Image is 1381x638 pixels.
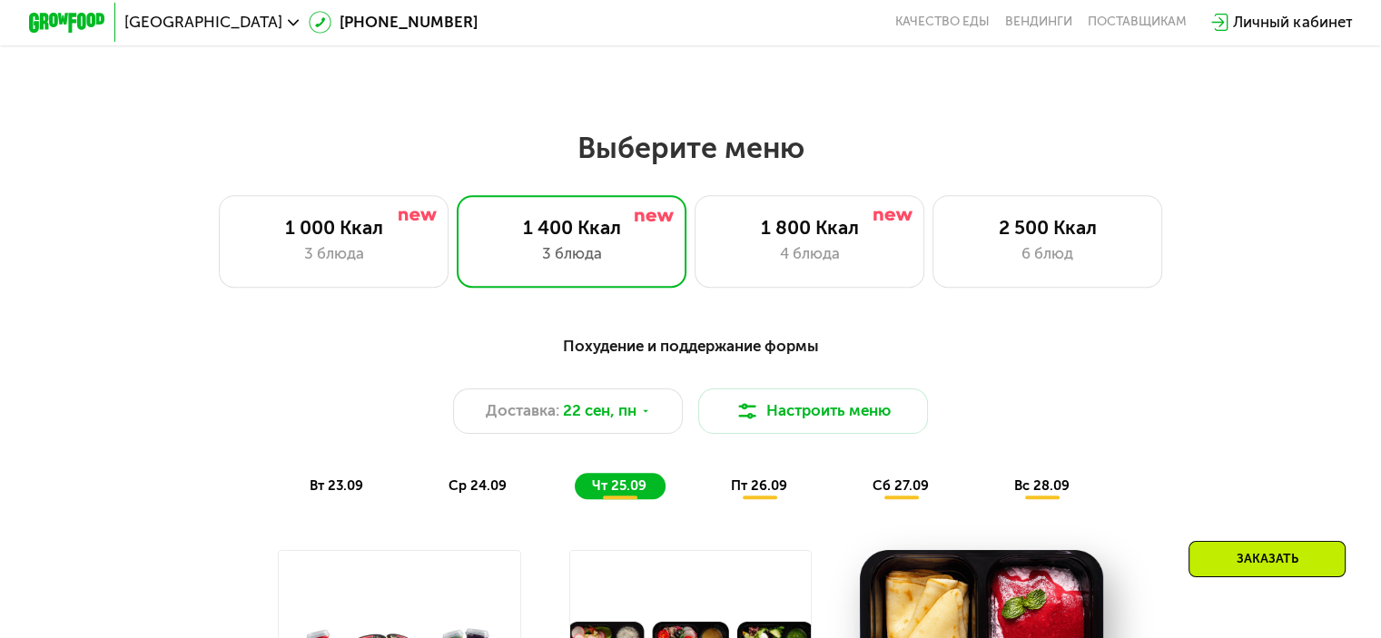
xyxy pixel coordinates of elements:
span: ср 24.09 [449,477,507,494]
span: Доставка: [486,399,559,422]
a: [PHONE_NUMBER] [309,11,478,34]
div: 4 блюда [715,242,904,265]
span: чт 25.09 [592,477,646,494]
div: Личный кабинет [1233,11,1352,34]
span: 22 сен, пн [563,399,636,422]
div: 3 блюда [239,242,429,265]
button: Настроить меню [698,388,929,435]
div: 3 блюда [477,242,666,265]
span: пт 26.09 [731,477,787,494]
div: 1 800 Ккал [715,216,904,239]
div: поставщикам [1088,15,1187,30]
a: Качество еды [895,15,990,30]
span: вт 23.09 [310,477,363,494]
div: Похудение и поддержание формы [123,334,1258,358]
div: 1 000 Ккал [239,216,429,239]
div: Заказать [1189,541,1346,577]
span: сб 27.09 [873,477,929,494]
a: Вендинги [1005,15,1072,30]
div: 1 400 Ккал [477,216,666,239]
div: 2 500 Ккал [952,216,1142,239]
div: 6 блюд [952,242,1142,265]
span: [GEOGRAPHIC_DATA] [124,15,282,30]
span: вс 28.09 [1014,477,1070,494]
h2: Выберите меню [62,130,1320,166]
